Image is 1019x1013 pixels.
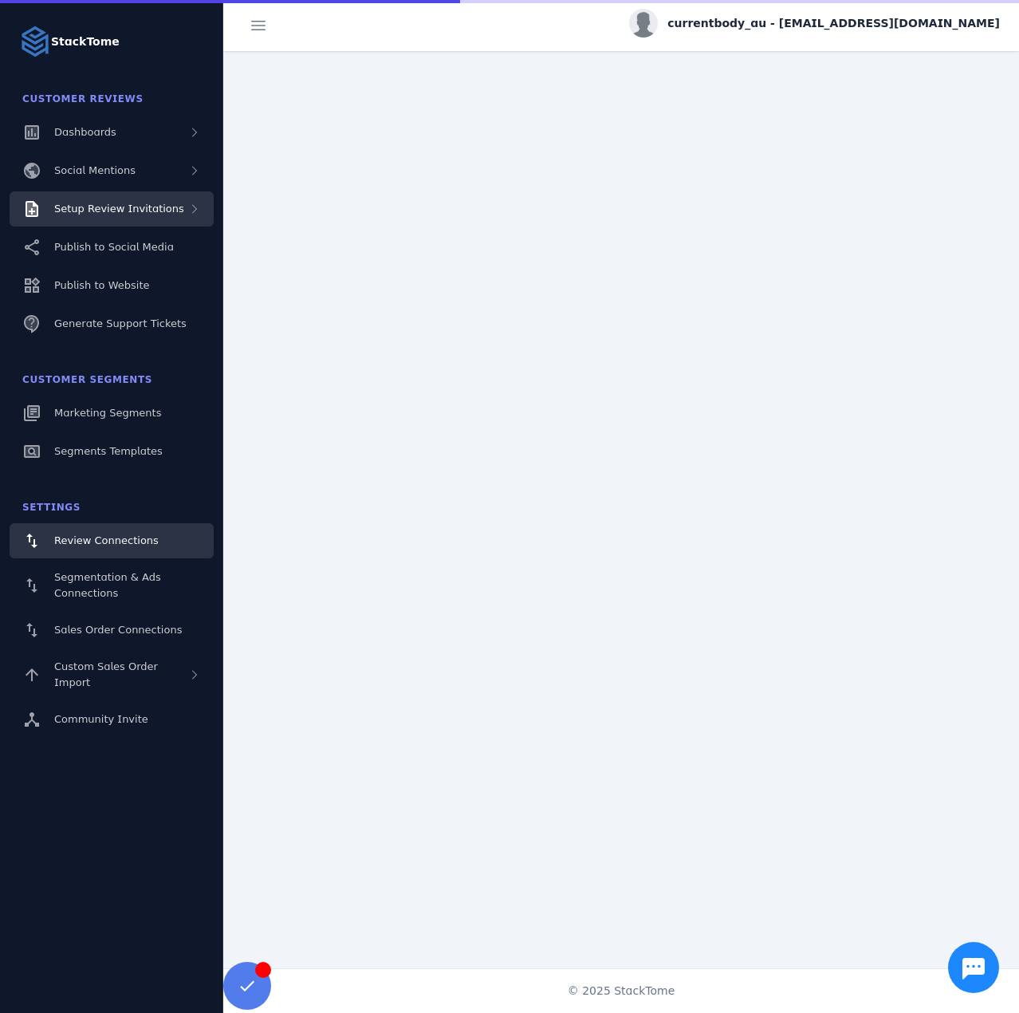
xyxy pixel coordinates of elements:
a: Review Connections [10,523,214,558]
span: Segmentation & Ads Connections [54,571,161,599]
a: Marketing Segments [10,396,214,431]
a: Publish to Website [10,268,214,303]
span: Community Invite [54,713,148,725]
span: Segments Templates [54,445,163,457]
span: Review Connections [54,534,159,546]
span: Publish to Social Media [54,241,174,253]
strong: StackTome [51,34,120,50]
span: Publish to Website [54,279,149,291]
a: Community Invite [10,702,214,737]
span: Customer Reviews [22,93,144,104]
span: Sales Order Connections [54,624,182,636]
span: Setup Review Invitations [54,203,184,215]
span: Settings [22,502,81,513]
span: Marketing Segments [54,407,161,419]
a: Sales Order Connections [10,613,214,648]
img: profile.jpg [629,9,658,37]
a: Publish to Social Media [10,230,214,265]
span: Custom Sales Order Import [54,660,158,688]
button: currentbody_au - [EMAIL_ADDRESS][DOMAIN_NAME] [629,9,1000,37]
span: Generate Support Tickets [54,317,187,329]
span: Customer Segments [22,374,152,385]
span: Social Mentions [54,164,136,176]
a: Segments Templates [10,434,214,469]
a: Segmentation & Ads Connections [10,562,214,609]
span: © 2025 StackTome [568,983,675,999]
a: Generate Support Tickets [10,306,214,341]
span: currentbody_au - [EMAIL_ADDRESS][DOMAIN_NAME] [667,15,1000,32]
img: Logo image [19,26,51,57]
span: Dashboards [54,126,116,138]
